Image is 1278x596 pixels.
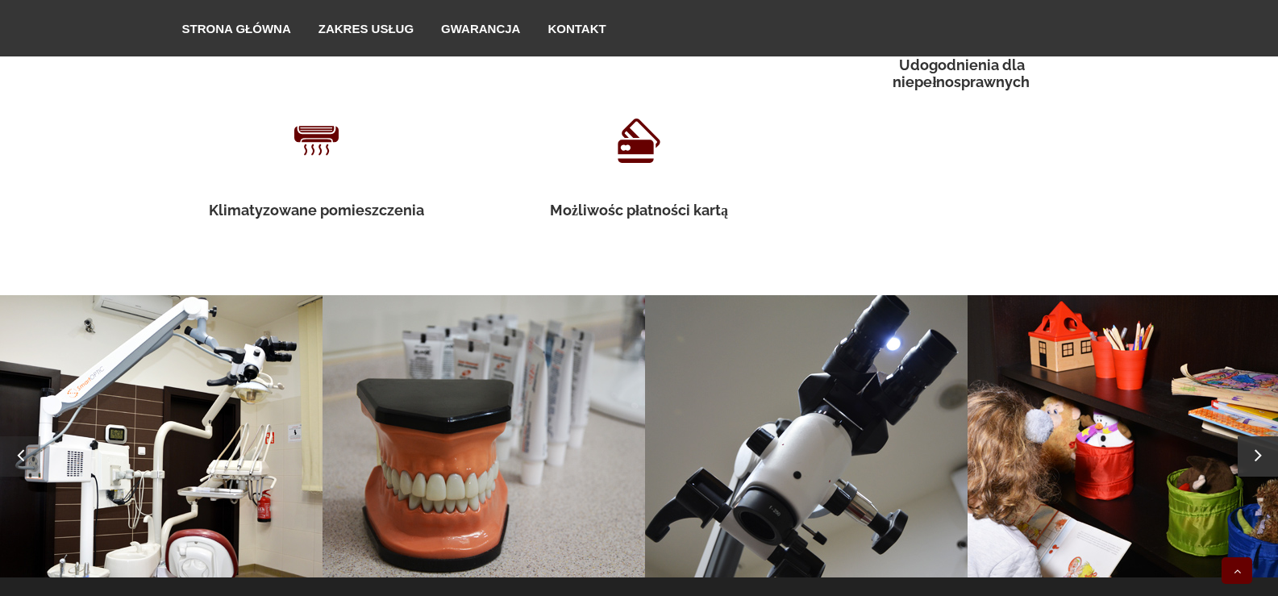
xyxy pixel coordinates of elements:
h2: Klimatyzowane pomieszczenia [196,202,438,219]
h2: Udogodnienia dla niepełnosprawnych [841,56,1083,91]
a: Kontakt [534,1,619,56]
a: Gwarancja [427,1,534,56]
a: Strona główna [169,1,305,56]
h2: Możliwośc płatności kartą [518,202,760,219]
a: Zakres usług [305,1,427,56]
